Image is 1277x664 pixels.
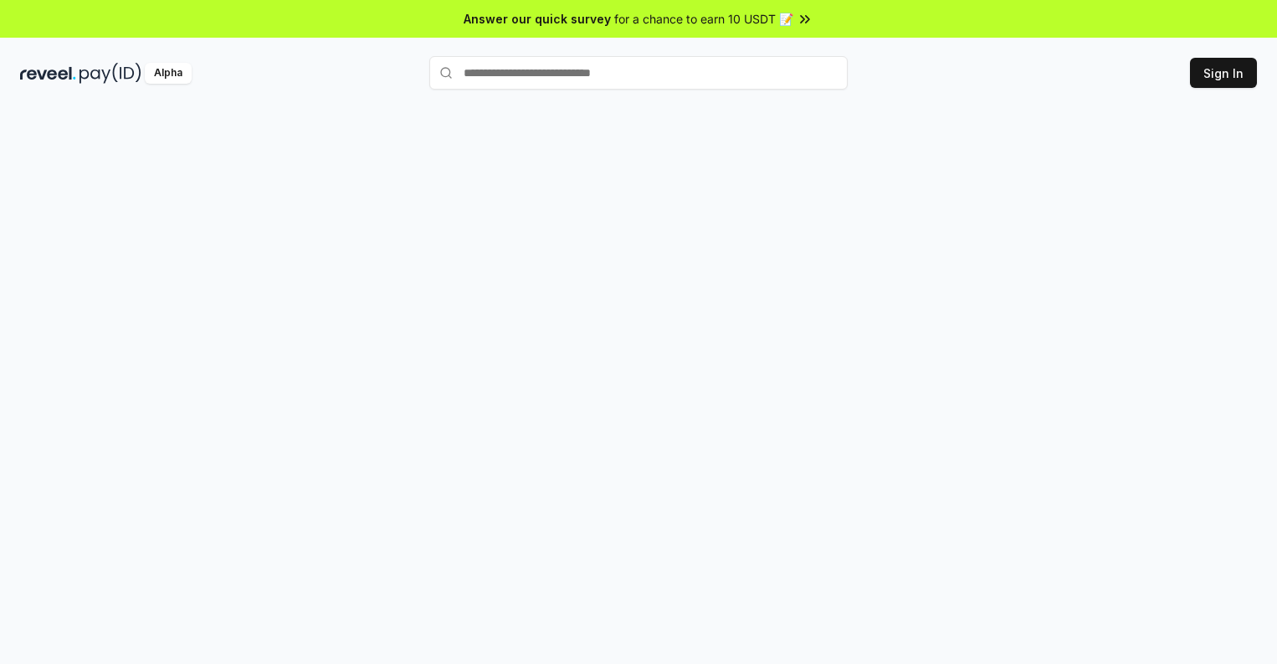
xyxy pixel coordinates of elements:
[20,63,76,84] img: reveel_dark
[614,10,793,28] span: for a chance to earn 10 USDT 📝
[464,10,611,28] span: Answer our quick survey
[1190,58,1257,88] button: Sign In
[145,63,192,84] div: Alpha
[79,63,141,84] img: pay_id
